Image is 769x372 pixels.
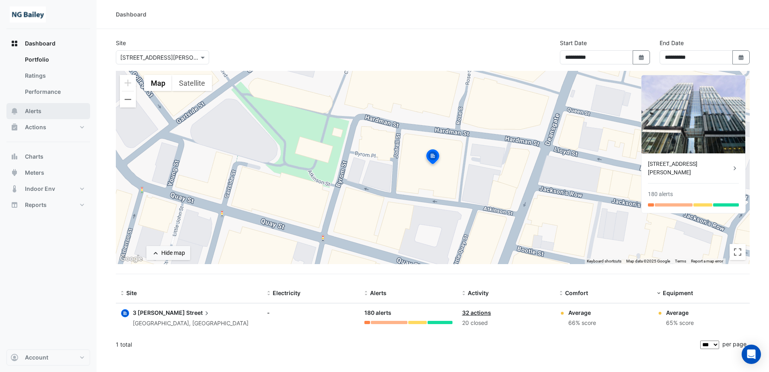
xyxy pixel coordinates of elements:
[116,10,146,19] div: Dashboard
[691,259,723,263] a: Report a map error
[133,319,249,328] div: [GEOGRAPHIC_DATA], [GEOGRAPHIC_DATA]
[273,289,300,296] span: Electricity
[172,75,212,91] button: Show satellite imagery
[10,107,19,115] app-icon: Alerts
[19,68,90,84] a: Ratings
[144,75,172,91] button: Show street map
[560,39,587,47] label: Start Date
[568,318,596,328] div: 66% score
[675,259,686,263] a: Terms (opens in new tab)
[6,181,90,197] button: Indoor Env
[6,349,90,366] button: Account
[638,54,645,61] fa-icon: Select Date
[10,6,46,23] img: Company Logo
[25,153,43,161] span: Charts
[730,244,746,260] button: Toggle fullscreen view
[19,84,90,100] a: Performance
[133,309,185,316] span: 3 [PERSON_NAME]
[186,308,211,317] span: Street
[364,308,452,318] div: 180 alerts
[267,308,355,317] div: -
[468,289,489,296] span: Activity
[424,148,442,167] img: site-pin-selected.svg
[6,35,90,52] button: Dashboard
[146,246,190,260] button: Hide map
[10,201,19,209] app-icon: Reports
[6,165,90,181] button: Meters
[10,169,19,177] app-icon: Meters
[10,39,19,48] app-icon: Dashboard
[6,52,90,103] div: Dashboard
[10,185,19,193] app-icon: Indoor Env
[25,169,44,177] span: Meters
[25,107,41,115] span: Alerts
[116,335,699,355] div: 1 total
[462,309,491,316] a: 32 actions
[25,353,48,362] span: Account
[666,308,694,317] div: Average
[120,91,136,107] button: Zoom out
[648,190,673,198] div: 180 alerts
[118,254,144,264] a: Open this area in Google Maps (opens a new window)
[161,249,185,257] div: Hide map
[10,123,19,131] app-icon: Actions
[642,75,745,153] img: 3 Hardman Street
[6,149,90,165] button: Charts
[6,119,90,135] button: Actions
[116,39,126,47] label: Site
[738,54,745,61] fa-icon: Select Date
[126,289,137,296] span: Site
[565,289,588,296] span: Comfort
[25,39,56,48] span: Dashboard
[462,318,550,328] div: 20 closed
[25,185,55,193] span: Indoor Env
[648,160,731,177] div: [STREET_ADDRESS][PERSON_NAME]
[660,39,684,47] label: End Date
[19,52,90,68] a: Portfolio
[25,123,46,131] span: Actions
[663,289,693,296] span: Equipment
[370,289,387,296] span: Alerts
[587,258,621,264] button: Keyboard shortcuts
[10,153,19,161] app-icon: Charts
[722,341,746,347] span: per page
[6,197,90,213] button: Reports
[118,254,144,264] img: Google
[568,308,596,317] div: Average
[120,75,136,91] button: Zoom in
[25,201,47,209] span: Reports
[6,103,90,119] button: Alerts
[742,345,761,364] div: Open Intercom Messenger
[626,259,670,263] span: Map data ©2025 Google
[666,318,694,328] div: 65% score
